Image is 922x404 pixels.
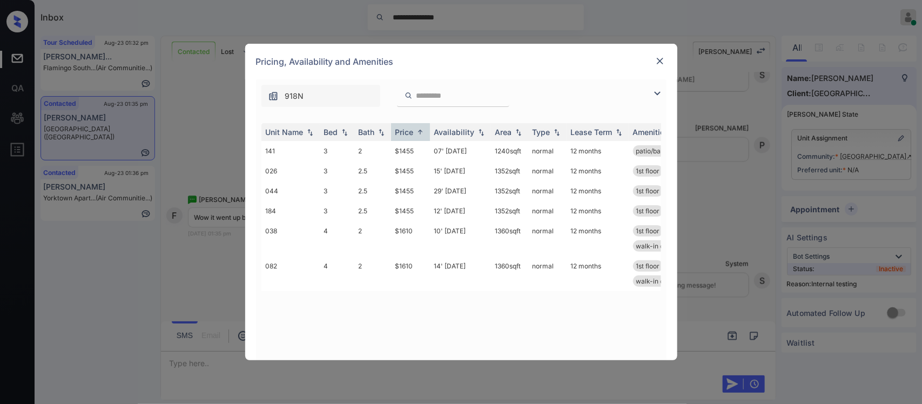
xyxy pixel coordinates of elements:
[285,90,304,102] span: 918N
[636,242,679,250] span: walk-in closet
[430,221,491,256] td: 10' [DATE]
[528,221,567,256] td: normal
[415,128,426,136] img: sorting
[491,201,528,221] td: 1352 sqft
[533,127,550,137] div: Type
[305,129,315,136] img: sorting
[567,161,629,181] td: 12 months
[636,167,660,175] span: 1st floor
[261,256,320,291] td: 082
[266,127,304,137] div: Unit Name
[391,201,430,221] td: $1455
[528,141,567,161] td: normal
[354,201,391,221] td: 2.5
[567,141,629,161] td: 12 months
[320,181,354,201] td: 3
[528,161,567,181] td: normal
[476,129,487,136] img: sorting
[528,256,567,291] td: normal
[391,221,430,256] td: $1610
[651,87,664,100] img: icon-zuma
[633,127,669,137] div: Amenities
[614,129,624,136] img: sorting
[636,227,660,235] span: 1st floor
[376,129,387,136] img: sorting
[491,256,528,291] td: 1360 sqft
[434,127,475,137] div: Availability
[567,256,629,291] td: 12 months
[528,181,567,201] td: normal
[354,141,391,161] td: 2
[567,201,629,221] td: 12 months
[636,262,660,270] span: 1st floor
[320,256,354,291] td: 4
[655,56,665,66] img: close
[391,256,430,291] td: $1610
[359,127,375,137] div: Bath
[491,161,528,181] td: 1352 sqft
[320,161,354,181] td: 3
[636,147,678,155] span: patio/balcony
[430,256,491,291] td: 14' [DATE]
[391,141,430,161] td: $1455
[567,221,629,256] td: 12 months
[636,277,679,285] span: walk-in closet
[391,161,430,181] td: $1455
[324,127,338,137] div: Bed
[268,91,279,102] img: icon-zuma
[320,201,354,221] td: 3
[495,127,512,137] div: Area
[636,207,660,215] span: 1st floor
[320,221,354,256] td: 4
[261,161,320,181] td: 026
[261,201,320,221] td: 184
[245,44,677,79] div: Pricing, Availability and Amenities
[354,256,391,291] td: 2
[491,141,528,161] td: 1240 sqft
[395,127,414,137] div: Price
[430,141,491,161] td: 07' [DATE]
[491,181,528,201] td: 1352 sqft
[430,181,491,201] td: 29' [DATE]
[430,201,491,221] td: 12' [DATE]
[354,161,391,181] td: 2.5
[551,129,562,136] img: sorting
[261,221,320,256] td: 038
[354,181,391,201] td: 2.5
[491,221,528,256] td: 1360 sqft
[571,127,613,137] div: Lease Term
[567,181,629,201] td: 12 months
[261,141,320,161] td: 141
[354,221,391,256] td: 2
[405,91,413,100] img: icon-zuma
[261,181,320,201] td: 044
[391,181,430,201] td: $1455
[339,129,350,136] img: sorting
[528,201,567,221] td: normal
[320,141,354,161] td: 3
[513,129,524,136] img: sorting
[636,187,660,195] span: 1st floor
[430,161,491,181] td: 15' [DATE]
